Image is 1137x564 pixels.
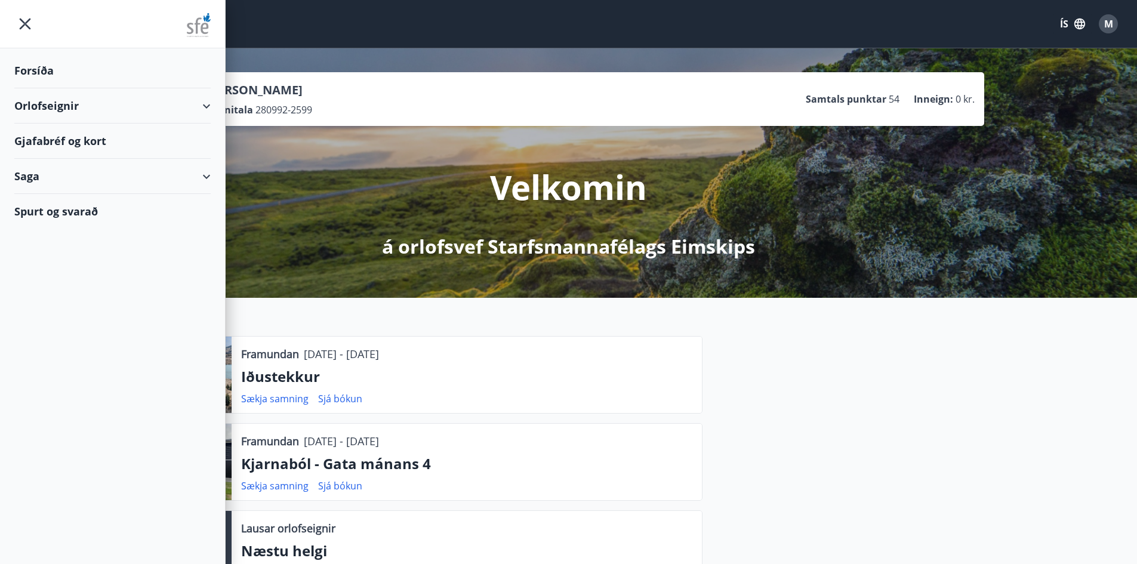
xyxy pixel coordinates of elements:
[304,433,379,449] p: [DATE] - [DATE]
[1094,10,1123,38] button: M
[14,88,211,124] div: Orlofseignir
[14,124,211,159] div: Gjafabréf og kort
[187,13,211,37] img: union_logo
[241,366,692,387] p: Iðustekkur
[382,233,755,260] p: á orlofsvef Starfsmannafélags Eimskips
[241,541,692,561] p: Næstu helgi
[806,93,886,106] p: Samtals punktar
[956,93,975,106] span: 0 kr.
[14,53,211,88] div: Forsíða
[304,346,379,362] p: [DATE] - [DATE]
[255,103,312,116] span: 280992-2599
[241,520,335,536] p: Lausar orlofseignir
[241,454,692,474] p: Kjarnaból - Gata mánans 4
[241,433,299,449] p: Framundan
[1053,13,1092,35] button: ÍS
[889,93,899,106] span: 54
[14,13,36,35] button: menu
[914,93,953,106] p: Inneign :
[241,346,299,362] p: Framundan
[206,103,253,116] p: Kennitala
[241,392,309,405] a: Sækja samning
[14,194,211,229] div: Spurt og svarað
[14,159,211,194] div: Saga
[1104,17,1113,30] span: M
[241,479,309,492] a: Sækja samning
[318,392,362,405] a: Sjá bókun
[318,479,362,492] a: Sjá bókun
[490,164,647,209] p: Velkomin
[206,82,312,98] p: [PERSON_NAME]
